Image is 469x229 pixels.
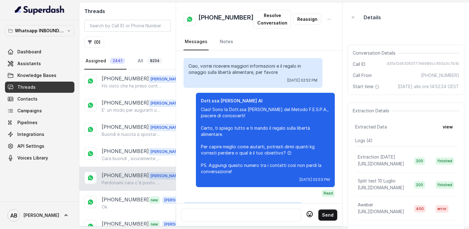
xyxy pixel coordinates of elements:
[102,83,161,89] p: Ho visto che ha preso contatto con la mia assistente Asia , le auguro una buona giornata
[184,34,209,50] a: Messages
[294,14,321,25] button: Reassign
[188,63,317,75] p: Ciao, vorrei ricevere maggiori informazioni e il regalo in omaggio sulla libertà alimentare, per ...
[353,83,381,90] span: Start time
[149,124,184,131] span: [PERSON_NAME]
[17,96,38,102] span: Contacts
[355,124,387,130] span: Extracted Data
[287,78,317,83] span: [DATE] 02:52 PM
[149,221,160,228] span: new
[102,180,161,186] p: Perdonami cara c'è posto a [DATE] allora , buona serata
[358,178,396,184] p: Split test 10 Luglio
[102,123,149,131] p: [PHONE_NUMBER]
[17,155,48,161] span: Voices Library
[198,13,254,25] h2: [PHONE_NUMBER]
[5,70,74,81] a: Knowledge Bases
[414,181,425,189] span: 200
[84,7,171,15] h2: Threads
[5,141,74,152] a: API Settings
[17,61,41,67] span: Assistants
[5,93,74,105] a: Contacts
[219,34,234,50] a: Notes
[436,205,449,213] span: error
[436,181,454,189] span: finished
[15,5,65,15] img: light.svg
[102,172,149,180] p: [PHONE_NUMBER]
[414,157,425,165] span: 200
[436,157,454,165] span: finished
[15,27,64,34] p: Whatsapp INBOUND Workspace
[110,58,125,64] span: 2441
[102,147,149,155] p: [PHONE_NUMBER]
[5,105,74,116] a: Campaigns
[254,10,291,29] button: Resolve Conversation
[353,50,398,56] span: Conversation Details
[5,82,74,93] a: Threads
[149,196,160,204] span: new
[102,75,149,83] p: [PHONE_NUMBER]
[184,34,335,50] nav: Tabs
[17,143,44,149] span: API Settings
[439,121,457,132] button: view
[358,185,404,190] span: [URL][DOMAIN_NAME]
[358,161,404,166] span: [URL][DOMAIN_NAME]
[421,72,459,79] span: [PHONE_NUMBER]
[162,196,197,204] span: [PERSON_NAME]
[149,172,184,180] span: [PERSON_NAME]
[201,106,330,175] p: Ciao! Sono la Dott.ssa [PERSON_NAME] del Metodo F.E.S.P.A., piacere di conoscerti! Certo, ti spie...
[102,204,107,210] p: Ok
[398,83,459,90] span: [DATE] alle ore 14:52:24 CEST
[299,177,330,182] span: [DATE] 02:53 PM
[318,209,337,221] button: Send
[102,155,161,162] p: Cara buondì , sicuramente , puoi controllare nei registri di whats app o nelle chiamate perse ..
[17,108,42,114] span: Campaigns
[355,137,457,144] p: Logs ( 4 )
[17,119,38,126] span: Pipelines
[84,53,126,70] a: Assigned2441
[364,14,381,21] p: Details
[5,129,74,140] a: Integrations
[102,196,149,204] p: [PHONE_NUMBER]
[102,107,161,113] p: E' un modo per augurarti una buona chiamata 🌺
[24,212,59,218] span: [PERSON_NAME]
[149,148,184,155] span: [PERSON_NAME]
[102,220,149,228] p: [PHONE_NUMBER]
[5,58,74,69] a: Assistants
[102,99,149,107] p: [PHONE_NUMBER]
[5,46,74,57] a: Dashboard
[17,49,41,55] span: Dashboard
[102,131,161,137] p: Buondì è riuscita a spostare l'appuntamento ?
[358,154,395,160] p: Extraction [DATE]
[84,37,104,48] button: (0)
[5,25,74,36] button: Whatsapp INBOUND Workspace
[5,117,74,128] a: Pipelines
[5,152,74,164] a: Voices Library
[387,61,459,67] span: d3fa12d63050f77e9989cc450a3c7b1b
[10,212,17,219] text: AB
[147,58,163,64] span: 8234
[84,20,171,32] input: Search by Call ID or Phone Number
[358,209,404,214] span: [URL][DOMAIN_NAME]
[149,75,184,83] span: [PERSON_NAME]
[353,72,372,79] span: Call From
[353,61,365,67] span: Call ID
[358,202,373,208] p: Aweber
[414,205,426,213] span: 400
[5,207,74,224] a: [PERSON_NAME]
[17,84,36,90] span: Threads
[17,72,56,79] span: Knowledge Bases
[149,100,184,107] span: [PERSON_NAME]
[201,98,330,104] p: Dott.ssa [PERSON_NAME] AI
[136,53,164,70] a: All8234
[162,221,197,228] span: [PERSON_NAME]
[84,53,171,70] nav: Tabs
[353,108,392,114] span: Extraction Details
[322,190,335,197] span: Read
[17,131,44,137] span: Integrations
